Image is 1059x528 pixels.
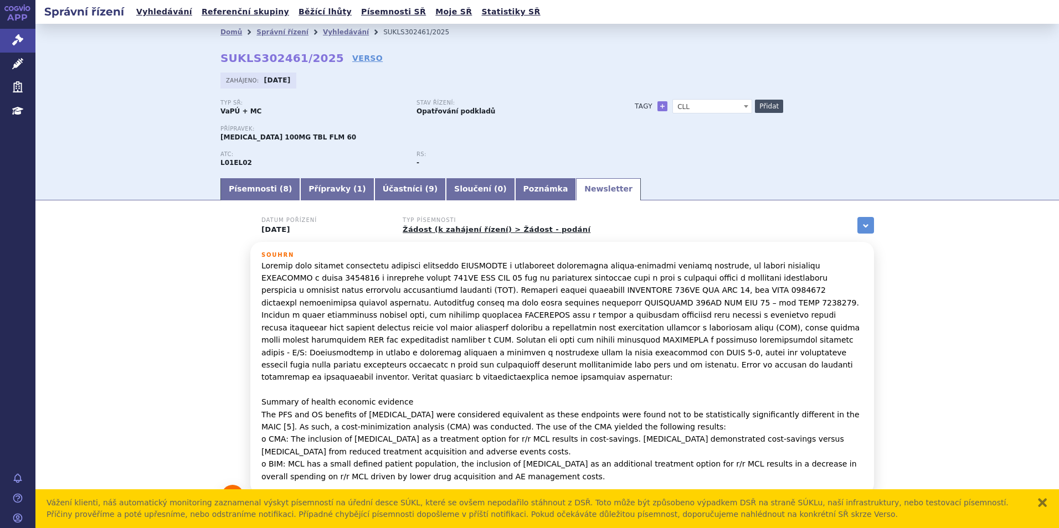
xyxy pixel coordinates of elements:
span: [MEDICAL_DATA] 100MG TBL FLM 60 [220,133,356,141]
p: Stav řízení: [417,100,602,106]
strong: [DATE] [264,76,291,84]
strong: - [417,159,419,167]
p: [DATE] [261,225,389,234]
a: Správní řízení [256,28,309,36]
span: 0 [497,184,503,193]
li: SUKLS302461/2025 [383,24,464,40]
a: Sloučení (0) [446,178,515,200]
h3: Typ písemnosti [403,217,590,224]
a: Písemnosti (8) [220,178,300,200]
strong: Opatřování podkladů [417,107,495,115]
a: VERSO [352,53,383,64]
a: Poznámka [515,178,577,200]
a: Statistiky SŘ [478,4,543,19]
a: Vyhledávání [323,28,369,36]
a: zobrazit vše [857,217,874,234]
h2: Správní řízení [35,4,133,19]
a: Newsletter [576,178,641,200]
a: Domů [220,28,242,36]
span: 1 [357,184,363,193]
button: zavřít [1037,497,1048,508]
button: Přidat [755,100,783,113]
p: ATC: [220,151,405,158]
span: CLL [673,100,752,114]
a: Přípravky (1) [300,178,374,200]
a: Žádost (k zahájení řízení) > Žádost - podání [403,225,590,234]
strong: VaPÚ + MC [220,107,261,115]
a: Referenční skupiny [198,4,292,19]
span: 9 [429,184,434,193]
h3: Tagy [635,100,652,113]
a: + [657,101,667,111]
a: Moje SŘ [432,4,475,19]
strong: AKALABRUTINIB [220,159,252,167]
p: Typ SŘ: [220,100,405,106]
h3: Souhrn [261,252,863,258]
a: Běžící lhůty [295,4,355,19]
span: 8 [283,184,289,193]
strong: SUKLS302461/2025 [220,51,344,65]
p: RS: [417,151,602,158]
h3: Datum pořízení [261,217,389,224]
span: CLL [672,99,752,113]
p: Loremip dolo sitamet consectetu adipisci elitseddo EIUSMODTE i utlaboreet doloremagna aliqua-enim... [261,260,863,483]
span: Zahájeno: [226,76,261,85]
div: Vážení klienti, náš automatický monitoring zaznamenal výskyt písemností na úřední desce SÚKL, kte... [47,497,1026,520]
a: Vyhledávání [133,4,196,19]
a: Písemnosti SŘ [358,4,429,19]
p: Přípravek: [220,126,613,132]
a: Účastníci (9) [374,178,446,200]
